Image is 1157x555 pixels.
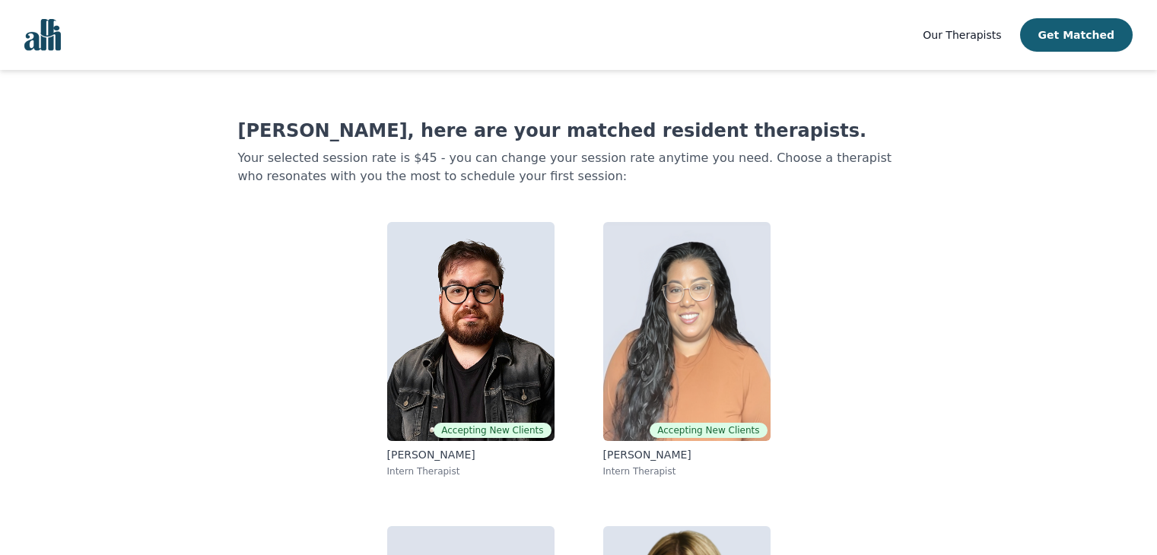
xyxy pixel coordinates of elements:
span: Our Therapists [923,29,1001,41]
img: alli logo [24,19,61,51]
p: Your selected session rate is $45 - you can change your session rate anytime you need. Choose a t... [238,149,920,186]
p: Intern Therapist [387,465,555,477]
img: Freddie Giovane [387,222,555,441]
a: Our Therapists [923,26,1001,44]
p: [PERSON_NAME] [387,447,555,462]
a: Christina PersaudAccepting New Clients[PERSON_NAME]Intern Therapist [591,210,783,490]
img: Christina Persaud [603,222,771,441]
span: Accepting New Clients [650,423,767,438]
a: Freddie GiovaneAccepting New Clients[PERSON_NAME]Intern Therapist [375,210,567,490]
button: Get Matched [1020,18,1133,52]
span: Accepting New Clients [434,423,551,438]
p: [PERSON_NAME] [603,447,771,462]
p: Intern Therapist [603,465,771,477]
h1: [PERSON_NAME], here are your matched resident therapists. [238,119,920,143]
